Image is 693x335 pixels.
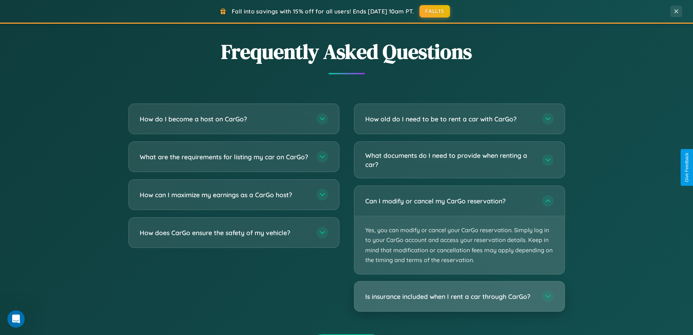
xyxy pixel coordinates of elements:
[354,216,565,274] p: Yes, you can modify or cancel your CarGo reservation. Simply log in to your CarGo account and acc...
[7,310,25,328] iframe: Intercom live chat
[365,151,535,169] h3: What documents do I need to provide when renting a car?
[128,38,565,66] h2: Frequently Asked Questions
[419,5,450,17] button: FALL15
[140,228,309,237] h3: How does CarGo ensure the safety of my vehicle?
[684,153,689,182] div: Give Feedback
[365,114,535,124] h3: How old do I need to be to rent a car with CarGo?
[365,292,535,301] h3: Is insurance included when I rent a car through CarGo?
[140,152,309,161] h3: What are the requirements for listing my car on CarGo?
[365,196,535,206] h3: Can I modify or cancel my CarGo reservation?
[140,114,309,124] h3: How do I become a host on CarGo?
[232,8,414,15] span: Fall into savings with 15% off for all users! Ends [DATE] 10am PT.
[140,190,309,199] h3: How can I maximize my earnings as a CarGo host?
